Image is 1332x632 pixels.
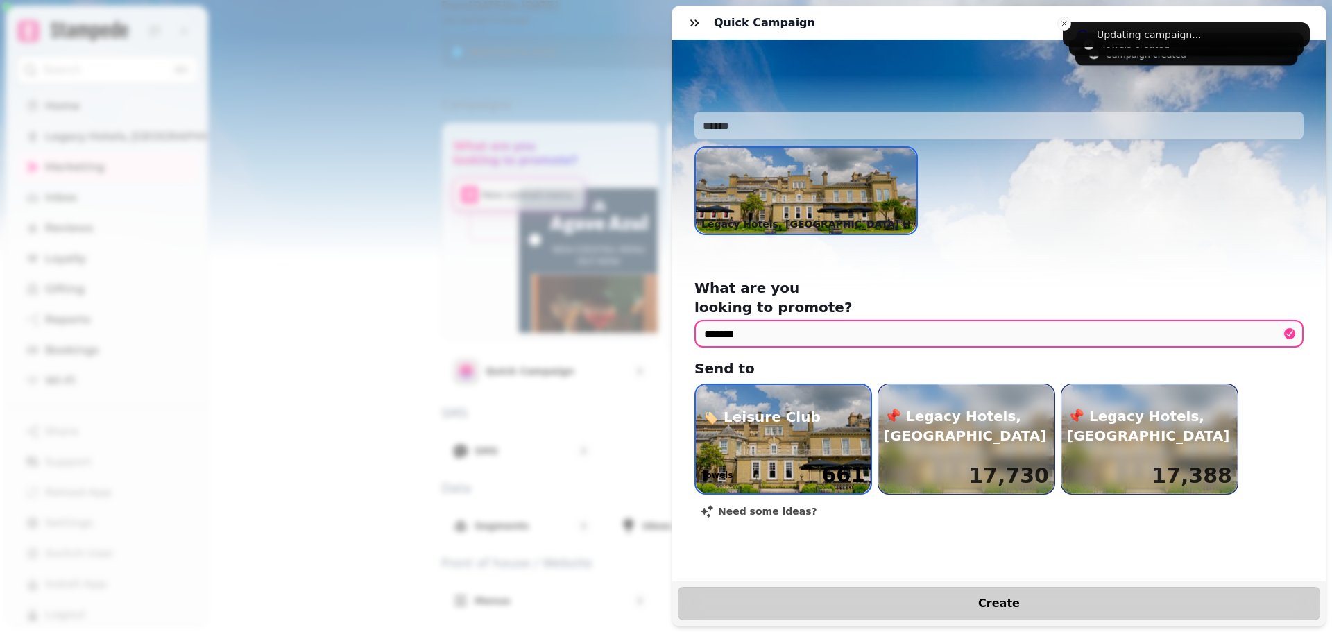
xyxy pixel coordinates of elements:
button: 📌 Legacy Hotels, [GEOGRAPHIC_DATA]17,388 [1061,384,1238,495]
h2: 📌 Legacy Hotels, [GEOGRAPHIC_DATA] [884,407,1054,445]
span: Create [695,598,1303,609]
img: aHR0cHM6Ly9maWxlcy5zdGFtcGVkZS5haS81NTM3YjYzZS1mNjI2LTExZWMtYmM1Ny0wYTU4YTlmZWFjMDIvbWVkaWEvOTQ5Y... [696,385,871,493]
button: Need some ideas? [689,500,828,522]
button: 🏷️ Leisure ClubTowels661 [694,384,872,495]
p: Towels [701,470,816,481]
button: 📌 Legacy Hotels, [GEOGRAPHIC_DATA]17,730 [878,384,1055,495]
h2: What are you looking to promote? [694,278,961,317]
h1: 17,730 [968,463,1049,488]
h2: 📌 Legacy Hotels, [GEOGRAPHIC_DATA] [1067,407,1238,445]
h1: 17,388 [1152,463,1232,488]
img: aHR0cHM6Ly9maWxlcy5zdGFtcGVkZS5haS81NTM3YjYzZS1mNjI2LTExZWMtYmM1Ny0wYTU4YTlmZWFjMDIvbWVkaWEvOTQ5Y... [696,148,916,234]
span: Need some ideas? [718,506,817,516]
p: Legacy Hotels, [GEOGRAPHIC_DATA] H [696,214,916,234]
h2: 🏷️ Leisure Club [701,407,821,427]
h3: Quick Campaign [714,15,821,31]
div: Legacy Hotels, [GEOGRAPHIC_DATA] H [694,146,918,235]
h1: 661 [821,463,865,488]
button: Create [678,587,1320,620]
h2: Send to [694,359,961,378]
